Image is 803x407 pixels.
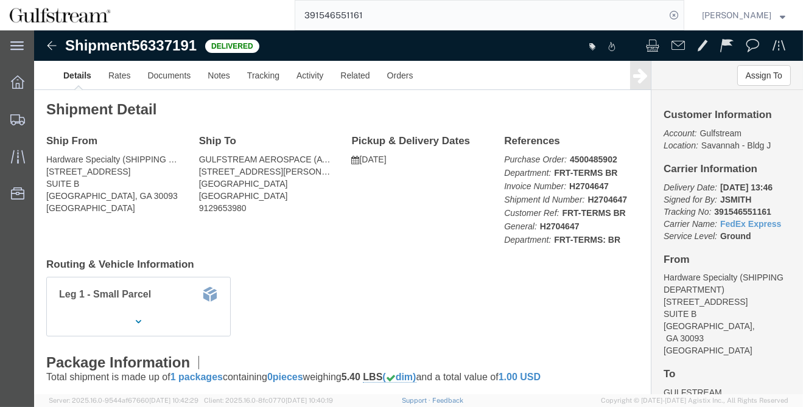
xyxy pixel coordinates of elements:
[149,397,198,404] span: [DATE] 10:42:29
[601,395,788,406] span: Copyright © [DATE]-[DATE] Agistix Inc., All Rights Reserved
[286,397,333,404] span: [DATE] 10:40:19
[34,30,803,394] iframe: FS Legacy Container
[9,6,111,24] img: logo
[295,1,665,30] input: Search for shipment number, reference number
[204,397,333,404] span: Client: 2025.16.0-8fc0770
[432,397,463,404] a: Feedback
[702,9,771,22] span: Larosa Johnson
[49,397,198,404] span: Server: 2025.16.0-9544af67660
[402,397,432,404] a: Support
[701,8,786,23] button: [PERSON_NAME]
